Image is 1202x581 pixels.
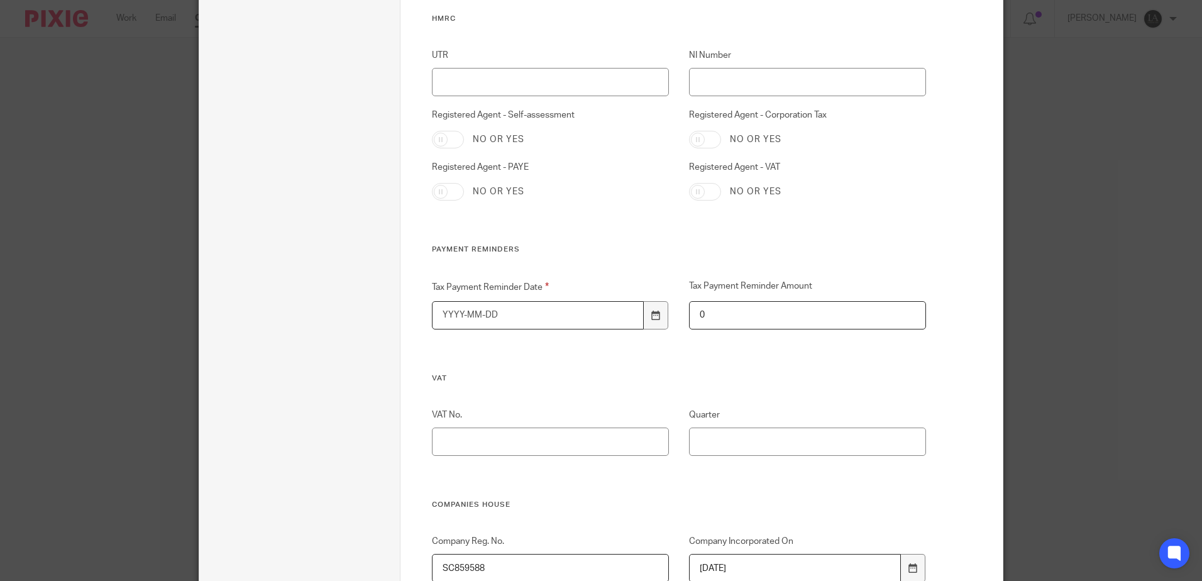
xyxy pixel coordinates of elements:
label: VAT No. [432,409,670,421]
label: Company Incorporated On [689,535,927,548]
h3: HMRC [432,14,927,24]
label: NI Number [689,49,927,62]
h3: Payment reminders [432,245,927,255]
label: Company Reg. No. [432,535,670,548]
label: Registered Agent - Self-assessment [432,109,670,121]
label: No or yes [730,185,781,198]
label: Tax Payment Reminder Date [432,280,670,294]
h3: VAT [432,373,927,384]
label: Quarter [689,409,927,421]
h3: Companies House [432,500,927,510]
label: No or yes [730,133,781,146]
label: Registered Agent - Corporation Tax [689,109,927,121]
label: No or yes [473,185,524,198]
label: UTR [432,49,670,62]
label: Registered Agent - VAT [689,161,927,174]
label: Registered Agent - PAYE [432,161,670,174]
label: Tax Payment Reminder Amount [689,280,927,294]
input: YYYY-MM-DD [432,301,644,329]
label: No or yes [473,133,524,146]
